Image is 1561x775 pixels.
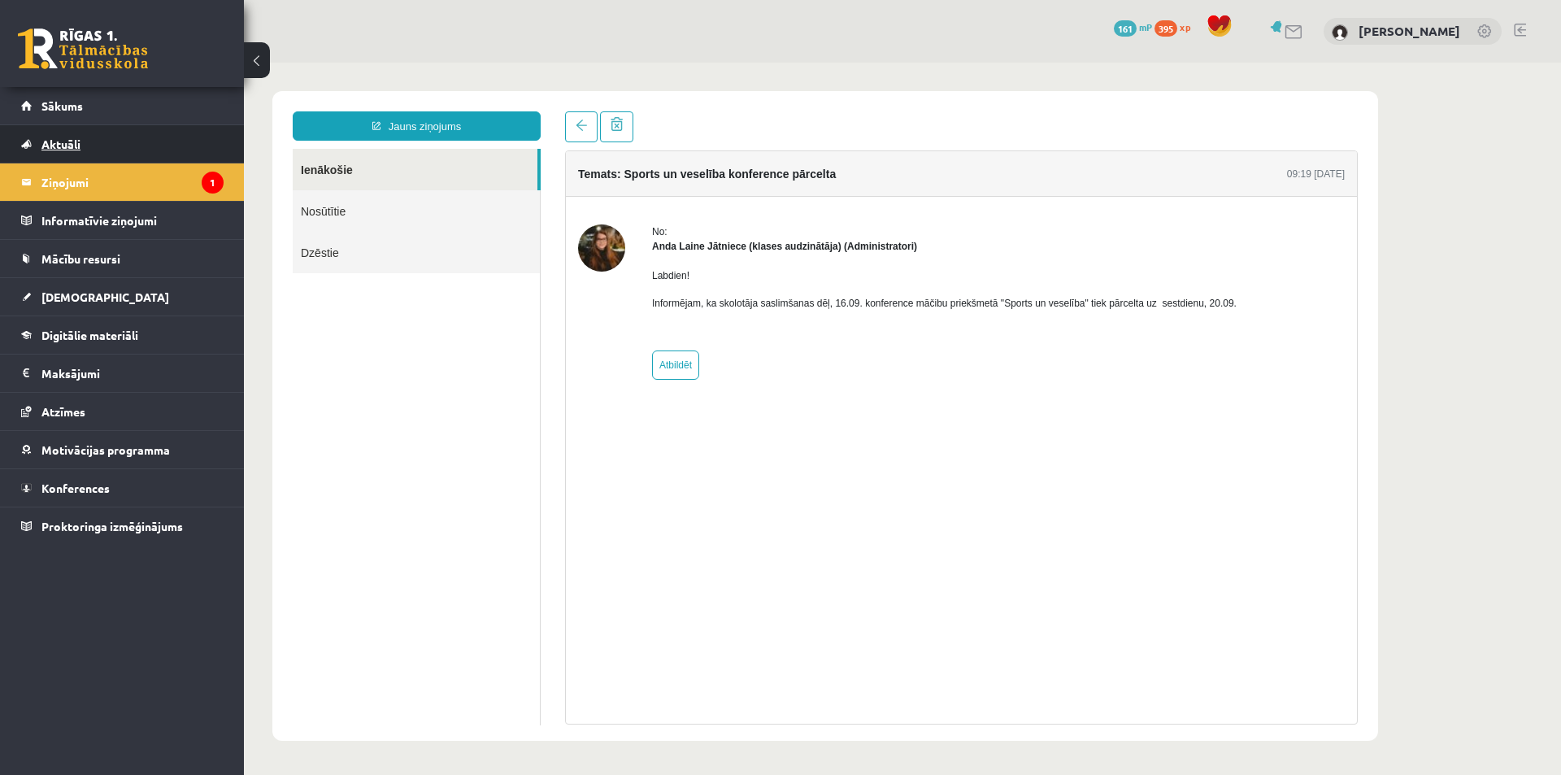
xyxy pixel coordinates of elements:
span: Atzīmes [41,404,85,419]
a: Proktoringa izmēģinājums [21,507,224,545]
legend: Informatīvie ziņojumi [41,202,224,239]
a: Nosūtītie [49,128,296,169]
div: 09:19 [DATE] [1043,104,1101,119]
span: Konferences [41,481,110,495]
span: Digitālie materiāli [41,328,138,342]
a: 395 xp [1154,20,1198,33]
a: 161 mP [1114,20,1152,33]
span: 161 [1114,20,1137,37]
span: Motivācijas programma [41,442,170,457]
span: mP [1139,20,1152,33]
a: Ziņojumi1 [21,163,224,201]
a: Aktuāli [21,125,224,163]
a: [DEMOGRAPHIC_DATA] [21,278,224,316]
a: Digitālie materiāli [21,316,224,354]
a: [PERSON_NAME] [1359,23,1460,39]
img: Alise Dilevka [1332,24,1348,41]
a: Atzīmes [21,393,224,430]
a: Informatīvie ziņojumi [21,202,224,239]
a: Jauns ziņojums [49,49,297,78]
span: Mācību resursi [41,251,120,266]
span: Aktuāli [41,137,80,151]
a: Maksājumi [21,355,224,392]
span: 395 [1154,20,1177,37]
a: Sākums [21,87,224,124]
strong: Anda Laine Jātniece (klases audzinātāja) (Administratori) [408,178,673,189]
span: xp [1180,20,1190,33]
span: Sākums [41,98,83,113]
a: Rīgas 1. Tālmācības vidusskola [18,28,148,69]
span: Proktoringa izmēģinājums [41,519,183,533]
span: [DEMOGRAPHIC_DATA] [41,290,169,304]
img: Anda Laine Jātniece (klases audzinātāja) [334,162,381,209]
p: Informējam, ka skolotāja saslimšanas dēļ, 16.09. konference māčibu priekšmetā "Sports un veselība... [408,233,993,248]
div: No: [408,162,993,176]
legend: Ziņojumi [41,163,224,201]
i: 1 [202,172,224,194]
h4: Temats: Sports un veselība konference pārcelta [334,105,592,118]
a: Ienākošie [49,86,294,128]
a: Konferences [21,469,224,507]
a: Dzēstie [49,169,296,211]
a: Atbildēt [408,288,455,317]
a: Mācību resursi [21,240,224,277]
a: Motivācijas programma [21,431,224,468]
legend: Maksājumi [41,355,224,392]
p: Labdien! [408,206,993,220]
